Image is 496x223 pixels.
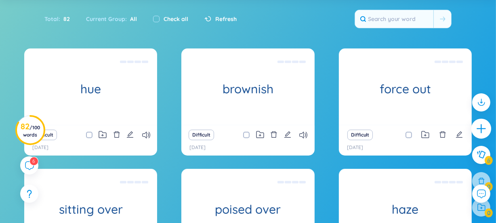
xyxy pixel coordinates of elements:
span: Refresh [215,15,237,23]
button: Difficult [347,130,373,140]
button: delete [439,129,446,141]
span: 82 [60,15,70,23]
span: All [127,15,137,23]
span: edit [284,131,291,138]
button: Difficult [189,130,214,140]
h1: poised over [181,202,314,217]
span: edit [456,131,463,138]
button: edit [284,129,291,141]
span: plus [476,123,487,135]
div: Current Group : [78,11,145,27]
span: delete [439,131,446,138]
span: delete [270,131,277,138]
button: edit [456,129,463,141]
span: 6 [33,158,35,164]
button: delete [270,129,277,141]
p: [DATE] [347,144,363,151]
h1: sitting over [24,202,157,217]
h1: force out [339,82,472,96]
span: / 100 words [23,124,40,138]
label: Check all [164,15,188,23]
div: Total : [44,11,78,27]
span: delete [113,131,120,138]
h1: haze [339,202,472,217]
h1: brownish [181,82,314,96]
p: [DATE] [32,144,48,151]
p: [DATE] [189,144,206,151]
button: delete [113,129,120,141]
input: Search your word [355,10,433,28]
button: edit [126,129,134,141]
span: edit [126,131,134,138]
h3: 82 [21,123,40,138]
sup: 6 [30,157,38,165]
h1: hue [24,82,157,96]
